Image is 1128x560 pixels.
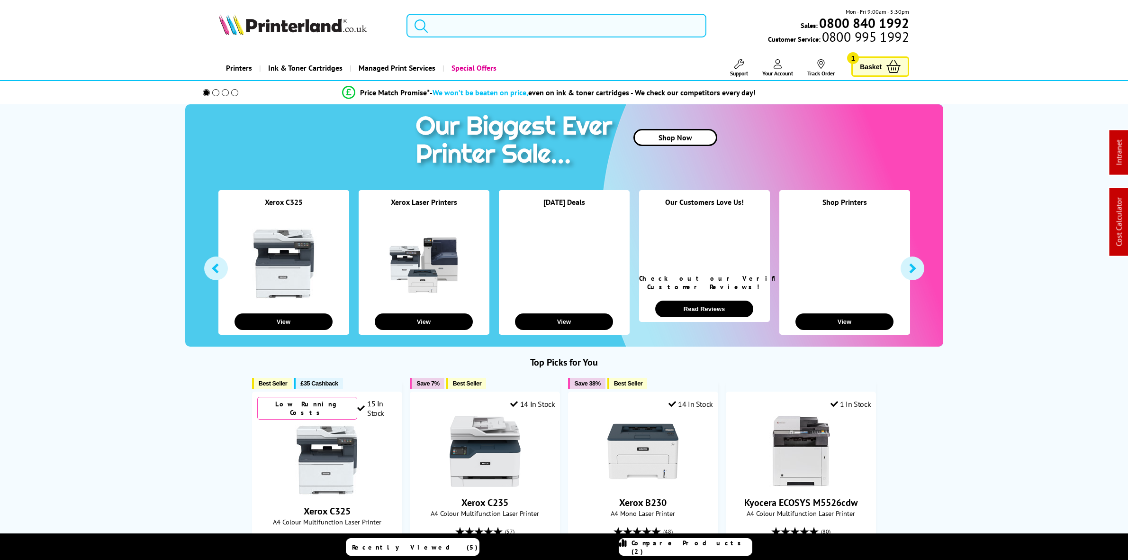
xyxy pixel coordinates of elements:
button: Read Reviews [655,301,753,317]
span: Mon - Fri 9:00am - 5:30pm [846,7,909,16]
a: Cost Calculator [1114,198,1124,247]
div: 14 In Stock [668,399,713,409]
span: Best Seller [259,380,288,387]
button: Save 7% [410,378,444,389]
img: Xerox B230 [607,416,678,487]
a: Track Order [807,59,835,77]
span: (86) [347,531,357,549]
a: Special Offers [442,56,504,80]
button: View [795,313,893,330]
span: A4 Colour Multifunction Laser Printer [415,509,555,518]
div: 15 In Stock [357,399,397,418]
div: [DATE] Deals [499,197,630,219]
button: View [235,313,333,330]
div: Low Running Costs [257,397,358,420]
span: (48) [663,523,673,541]
span: 1 [847,52,859,64]
span: (57) [505,523,514,541]
li: modal_Promise [190,84,909,101]
span: Save 7% [416,380,439,387]
span: 0800 995 1992 [821,32,909,41]
a: Intranet [1114,140,1124,165]
button: Best Seller [446,378,487,389]
button: Save 38% [568,378,605,389]
div: Check out our Verified Customer Reviews! [639,274,770,291]
span: Support [730,70,748,77]
button: Best Seller [607,378,648,389]
a: Recently Viewed (5) [346,538,479,556]
a: Xerox B230 [607,479,678,489]
span: (80) [821,523,830,541]
span: Customer Service: [768,32,909,44]
img: Printerland Logo [219,14,367,35]
span: Basket [860,60,882,73]
span: Your Account [762,70,793,77]
a: Shop Now [633,129,717,146]
a: Printers [219,56,259,80]
div: Our Customers Love Us! [639,197,770,219]
img: printer sale [411,104,622,179]
a: Xerox C325 [291,488,362,497]
a: 0800 840 1992 [818,18,909,28]
img: Xerox C235 [450,416,521,487]
span: £35 Cashback [300,380,338,387]
span: Best Seller [614,380,643,387]
a: Xerox C325 [304,505,351,517]
a: Support [730,59,748,77]
span: A4 Colour Multifunction Laser Printer [731,509,871,518]
div: 1 In Stock [830,399,871,409]
span: Ink & Toner Cartridges [268,56,343,80]
button: Best Seller [252,378,292,389]
span: A4 Colour Multifunction Laser Printer [257,517,397,526]
div: - even on ink & toner cartridges - We check our competitors every day! [430,88,756,97]
a: Kyocera ECOSYS M5526cdw [744,496,857,509]
a: Printerland Logo [219,14,395,37]
img: Kyocera ECOSYS M5526cdw [766,416,837,487]
a: Compare Products (2) [619,538,752,556]
button: £35 Cashback [294,378,343,389]
span: Compare Products (2) [632,539,752,556]
span: Sales: [801,21,818,30]
a: Xerox Laser Printers [391,197,457,207]
span: Best Seller [453,380,482,387]
span: A4 Mono Laser Printer [573,509,713,518]
a: Basket 1 [851,56,909,77]
div: 14 In Stock [510,399,555,409]
span: Price Match Promise* [360,88,430,97]
a: Xerox C235 [461,496,508,509]
a: Xerox C325 [265,197,303,207]
span: Save 38% [575,380,601,387]
span: We won’t be beaten on price, [433,88,528,97]
a: Ink & Toner Cartridges [259,56,350,80]
button: View [515,313,613,330]
span: Recently Viewed (5) [352,543,478,551]
a: Xerox C235 [450,479,521,489]
a: Managed Print Services [350,56,442,80]
a: Kyocera ECOSYS M5526cdw [766,479,837,489]
b: 0800 840 1992 [819,14,909,32]
a: Your Account [762,59,793,77]
img: Xerox C325 [291,424,362,496]
div: Shop Printers [779,197,910,219]
button: View [375,313,473,330]
a: Xerox B230 [619,496,667,509]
